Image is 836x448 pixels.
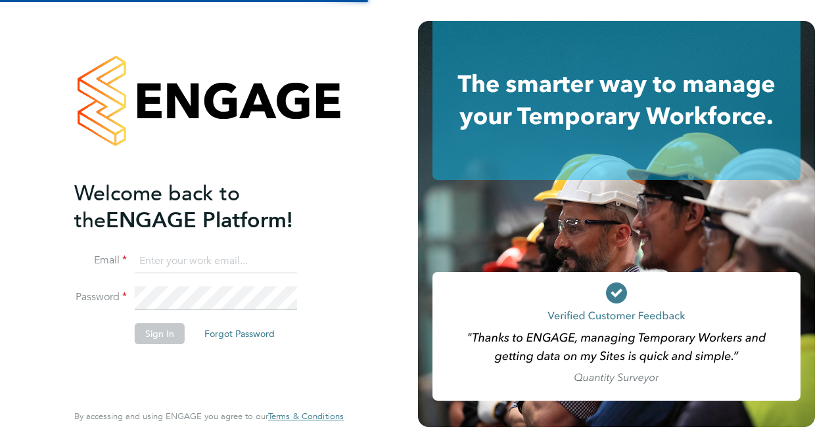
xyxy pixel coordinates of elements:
[74,181,240,233] span: Welcome back to the
[135,323,185,344] button: Sign In
[74,180,331,234] h2: ENGAGE Platform!
[268,411,344,422] a: Terms & Conditions
[194,323,285,344] button: Forgot Password
[74,411,344,422] span: By accessing and using ENGAGE you agree to our
[74,290,127,304] label: Password
[135,250,297,273] input: Enter your work email...
[74,254,127,267] label: Email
